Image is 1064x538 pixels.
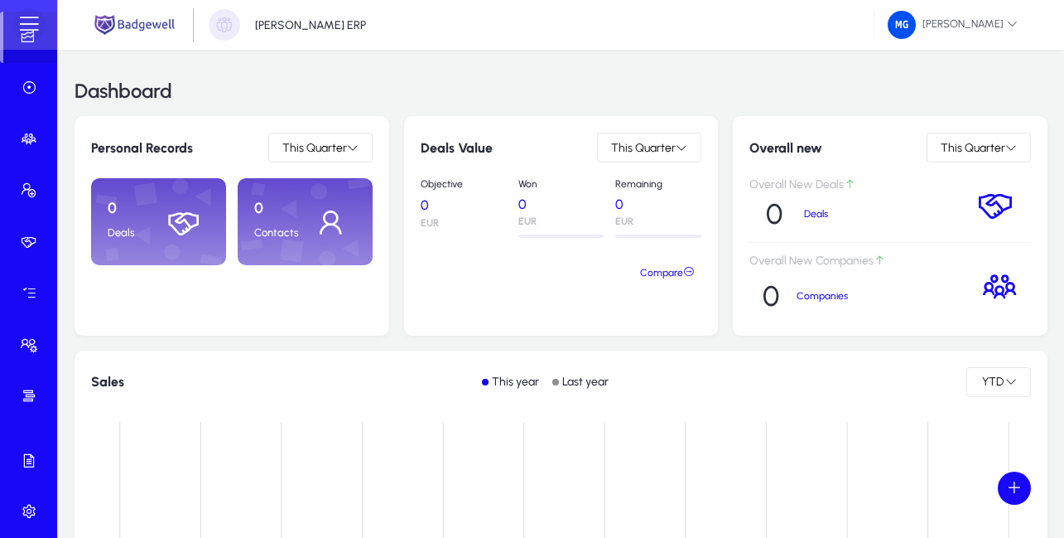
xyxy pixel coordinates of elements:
[255,18,366,32] p: [PERSON_NAME] ERP
[797,290,874,302] p: Companies
[421,140,493,156] h6: Deals Value
[518,216,604,227] p: EUR
[980,375,1005,389] span: YTD
[91,13,178,36] img: main.png
[749,178,955,192] p: Overall New Deals
[518,178,604,190] p: Won
[888,11,1018,39] span: [PERSON_NAME]
[268,133,373,162] button: This Quarter
[492,375,539,389] p: This year
[633,258,701,288] button: Compare
[421,217,507,230] p: EUR
[927,133,1031,162] button: This Quarter
[421,178,507,191] p: Objective
[966,367,1031,397] button: YTD
[874,10,1031,40] button: [PERSON_NAME]
[91,140,193,156] h6: Personal Records
[749,140,822,156] h6: Overall new
[282,141,347,155] span: This Quarter
[108,226,158,240] p: Deals
[763,279,779,313] p: 0
[766,197,782,231] p: 0
[562,375,609,389] p: Last year
[615,196,701,212] p: 0
[209,9,240,41] img: organization-placeholder.png
[615,216,701,227] p: EUR
[804,208,861,220] p: Deals
[611,141,676,155] span: This Quarter
[640,260,695,285] span: Compare
[254,226,305,240] p: Contacts
[421,197,507,214] p: 0
[75,81,172,101] h3: Dashboard
[254,200,305,218] p: 0
[888,11,916,39] img: 237.png
[91,374,124,390] h1: Sales
[749,254,962,269] p: Overall New Companies
[941,141,1005,155] span: This Quarter
[108,200,158,218] p: 0
[518,196,604,212] p: 0
[615,178,701,190] p: Remaining
[597,133,701,162] button: This Quarter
